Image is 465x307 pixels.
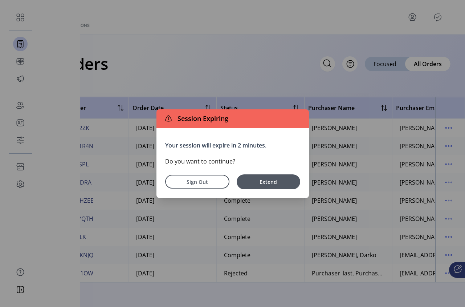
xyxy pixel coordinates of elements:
button: Sign Out [165,175,229,189]
span: Session Expiring [175,114,228,124]
button: Extend [237,174,300,189]
span: Extend [240,178,297,186]
span: Sign Out [175,178,220,186]
p: Your session will expire in 2 minutes. [165,141,300,150]
p: Do you want to continue? [165,157,300,166]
